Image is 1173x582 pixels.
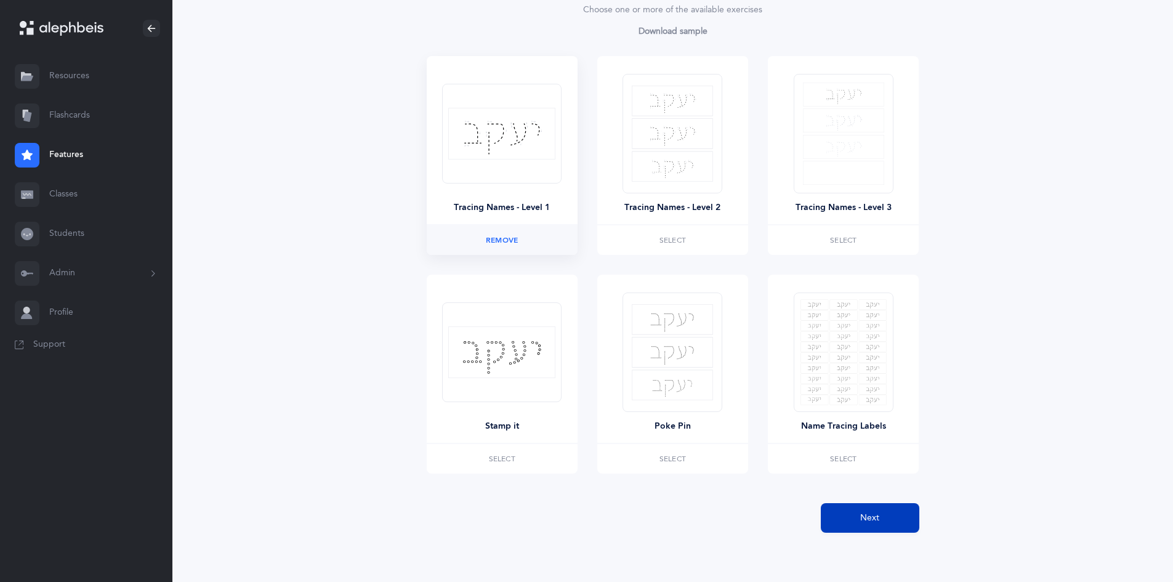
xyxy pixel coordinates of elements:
[803,83,884,185] img: tracing-names-level-3.svg
[427,4,919,17] div: Choose one or more of the available exercises
[485,420,519,433] div: Stamp it
[638,26,708,41] a: Download sample
[448,326,555,378] img: stamp-it.svg
[830,455,857,463] span: Select
[659,236,686,244] span: Select
[489,455,515,463] span: Select
[632,304,713,400] img: poke-pin.svg
[800,299,887,405] img: name-tracing-labels.svg
[659,455,686,463] span: Select
[801,420,886,433] div: Name Tracing Labels
[860,512,879,525] span: Next
[632,86,713,182] img: tracing-names-level-2.svg
[486,236,518,244] span: Remove
[33,339,65,351] span: Support
[624,201,720,214] div: Tracing Names - Level 2
[830,236,857,244] span: Select
[454,201,550,214] div: Tracing Names - Level 1
[655,420,691,433] div: Poke Pin
[448,108,555,160] img: tracing-names-level-1.svg
[796,201,892,214] div: Tracing Names - Level 3
[821,503,919,533] button: Next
